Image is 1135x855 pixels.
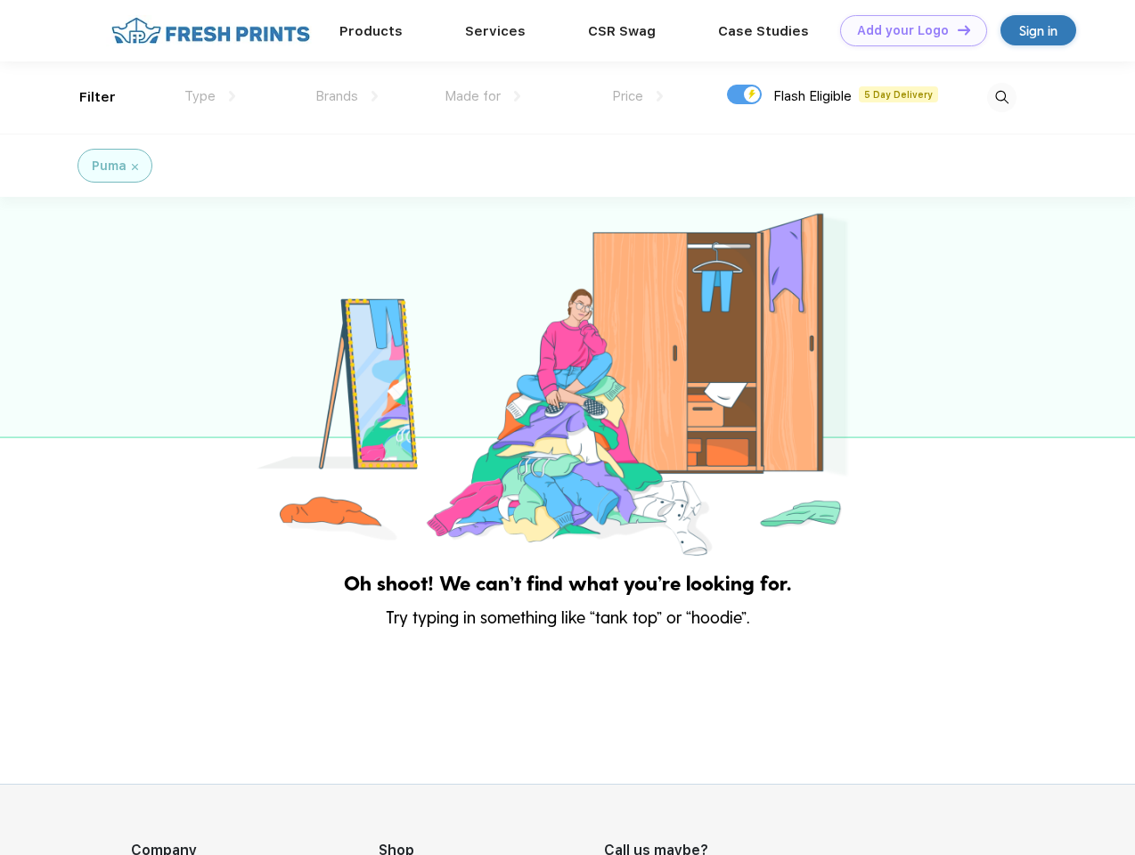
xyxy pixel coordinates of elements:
div: Sign in [1019,20,1057,41]
img: DT [958,25,970,35]
span: Type [184,88,216,104]
a: Products [339,23,403,39]
span: Made for [445,88,501,104]
a: Sign in [1000,15,1076,45]
span: Flash Eligible [773,88,852,104]
span: Price [612,88,643,104]
img: dropdown.png [372,91,378,102]
div: Puma [92,157,127,175]
img: dropdown.png [229,91,235,102]
a: Services [465,23,526,39]
a: CSR Swag [588,23,656,39]
img: fo%20logo%202.webp [106,15,315,46]
img: desktop_search.svg [987,83,1017,112]
div: Add your Logo [857,23,949,38]
div: Filter [79,87,116,108]
img: filter_cancel.svg [132,164,138,170]
span: 5 Day Delivery [859,86,938,102]
img: dropdown.png [514,91,520,102]
span: Brands [315,88,358,104]
img: dropdown.png [657,91,663,102]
